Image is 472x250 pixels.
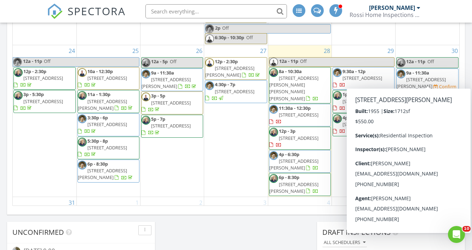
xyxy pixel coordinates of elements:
[87,68,113,75] span: 10a - 12:30p
[386,45,395,56] a: Go to August 29, 2025
[14,68,23,77] img: img_5377.jpg
[141,115,203,138] a: 5p - 7p [STREET_ADDRESS]
[397,76,446,89] span: [STREET_ADDRESS][PERSON_NAME]
[78,91,87,100] img: img_5377.jpg
[78,138,127,157] a: 5:30p - 8p [STREET_ADDRESS]
[215,24,221,33] span: 2p
[204,45,268,197] td: Go to August 27, 2025
[279,151,299,157] span: 4p - 6:30p
[87,114,108,121] span: 3:30p - 6p
[78,161,134,180] a: 6p - 8:30p [STREET_ADDRESS][PERSON_NAME]
[195,45,204,56] a: Go to August 26, 2025
[433,83,456,90] a: Confirm
[142,70,197,89] a: 9a - 11:30a [STREET_ADDRESS][PERSON_NAME]
[78,91,134,111] a: 11a - 1:30p [STREET_ADDRESS][PERSON_NAME]
[23,58,42,66] span: 12a - 11p
[47,10,126,24] a: SPECTORA
[67,45,76,56] a: Go to August 24, 2025
[47,4,63,19] img: The Best Home Inspection Software - Spectora
[406,70,429,76] span: 9a - 11:30a
[78,114,127,134] a: 3:30p - 6p [STREET_ADDRESS]
[87,75,127,81] span: [STREET_ADDRESS]
[279,135,318,141] span: [STREET_ADDRESS]
[439,84,456,89] div: Confirm
[333,91,342,100] img: img_5377.jpg
[269,150,331,173] a: 4p - 6:30p [STREET_ADDRESS][PERSON_NAME]
[332,197,395,232] td: Go to September 5, 2025
[140,45,204,197] td: Go to August 26, 2025
[142,93,191,112] a: 3p - 5p [STREET_ADDRESS]
[396,45,459,197] td: Go to August 30, 2025
[151,116,165,122] span: 5p - 7p
[215,58,238,65] span: 12p - 2:30p
[134,197,140,208] a: Go to September 1, 2025
[322,45,332,56] a: Go to August 28, 2025
[215,81,235,88] span: 4:30p - 7p
[343,121,382,127] span: [STREET_ADDRESS]
[269,151,278,160] img: img_6482_1.jpg
[269,105,318,125] a: 11:30a - 12:30p [STREET_ADDRESS]
[205,34,214,43] img: copy_of_blue_and_black_illustrative_gaming_esports_logo.jpeg
[333,68,382,88] a: 9:30a - 12p [STREET_ADDRESS]
[87,144,127,151] span: [STREET_ADDRESS]
[215,88,254,95] span: [STREET_ADDRESS]
[12,227,64,237] span: Unconfirmed
[13,90,76,113] a: 3p - 5:30p [STREET_ADDRESS]
[151,100,191,106] span: [STREET_ADDRESS]
[205,81,254,101] a: 4:30p - 7p [STREET_ADDRESS]
[259,45,268,56] a: Go to August 27, 2025
[151,123,191,129] span: [STREET_ADDRESS]
[396,69,459,91] a: 9a - 11:30a [STREET_ADDRESS][PERSON_NAME] Confirm
[140,197,204,232] td: Go to September 2, 2025
[23,68,46,75] span: 12p - 2:30p
[151,70,174,76] span: 9a - 11:30a
[397,70,405,78] img: img_6482_1.jpg
[78,167,127,180] span: [STREET_ADDRESS][PERSON_NAME]
[13,67,76,90] a: 12p - 2:30p [STREET_ADDRESS]
[13,197,76,232] td: Go to August 31, 2025
[205,24,214,33] img: img_6482_1.jpg
[205,58,261,78] a: 12p - 2:30p [STREET_ADDRESS][PERSON_NAME]
[23,75,63,81] span: [STREET_ADDRESS]
[322,238,367,248] button: All schedulers
[151,93,165,99] span: 3p - 5p
[279,58,299,66] span: 12a - 11p
[333,91,382,111] a: 1p - 3:30p [STREET_ADDRESS]
[343,91,363,97] span: 1p - 3:30p
[142,76,191,89] span: [STREET_ADDRESS][PERSON_NAME]
[145,4,287,18] input: Search everything...
[333,68,342,77] img: img_6482_1.jpg
[23,98,63,105] span: [STREET_ADDRESS]
[350,11,420,18] div: Rossi Home Inspections Inc.
[396,197,459,232] td: Go to September 6, 2025
[279,68,302,75] span: 8a - 10:30a
[269,75,318,102] span: [STREET_ADDRESS][PERSON_NAME][PERSON_NAME][PERSON_NAME]
[389,197,395,208] a: Go to September 5, 2025
[141,91,203,114] a: 3p - 5p [STREET_ADDRESS]
[279,128,295,134] span: 12p - 3p
[68,4,126,18] span: SPECTORA
[269,128,278,137] img: img_5377.jpg
[269,68,318,102] a: 8a - 10:30a [STREET_ADDRESS][PERSON_NAME][PERSON_NAME][PERSON_NAME]
[204,197,268,232] td: Go to September 3, 2025
[170,58,177,65] span: Off
[13,45,76,197] td: Go to August 24, 2025
[141,69,203,91] a: 9a - 11:30a [STREET_ADDRESS][PERSON_NAME]
[222,25,229,31] span: Off
[77,113,139,136] a: 3:30p - 6p [STREET_ADDRESS]
[333,114,382,134] a: 4p - 6:30p [STREET_ADDRESS]
[77,137,139,160] a: 5:30p - 8p [STREET_ADDRESS]
[205,58,214,67] img: copy_of_blue_and_black_illustrative_gaming_esports_logo.jpeg
[343,98,382,105] span: [STREET_ADDRESS]
[333,114,342,123] img: img_5377.jpg
[142,58,150,67] img: img_5377.jpg
[76,45,140,197] td: Go to August 25, 2025
[77,90,139,113] a: 11a - 1:30p [STREET_ADDRESS][PERSON_NAME]
[326,197,332,208] a: Go to September 4, 2025
[76,197,140,232] td: Go to September 1, 2025
[462,226,471,232] span: 10
[269,105,278,114] img: img_6482_1.jpg
[269,67,331,103] a: 8a - 10:30a [STREET_ADDRESS][PERSON_NAME][PERSON_NAME][PERSON_NAME]
[87,121,127,127] span: [STREET_ADDRESS]
[269,68,278,77] img: img_5377.jpg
